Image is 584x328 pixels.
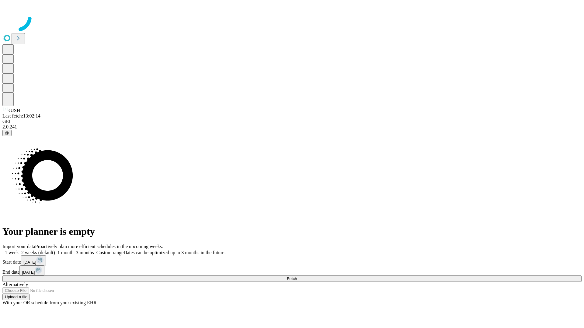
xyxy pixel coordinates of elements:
[5,131,9,135] span: @
[76,250,94,255] span: 3 months
[5,250,19,255] span: 1 week
[19,265,44,275] button: [DATE]
[21,250,55,255] span: 2 weeks (default)
[2,119,582,124] div: GEI
[96,250,123,255] span: Custom range
[2,294,30,300] button: Upload a file
[21,255,46,265] button: [DATE]
[57,250,74,255] span: 1 month
[2,226,582,237] h1: Your planner is empty
[2,300,97,305] span: With your OR schedule from your existing EHR
[2,130,12,136] button: @
[2,244,35,249] span: Import your data
[2,275,582,282] button: Fetch
[35,244,163,249] span: Proactively plan more efficient schedules in the upcoming weeks.
[23,260,36,265] span: [DATE]
[2,282,28,287] span: Alternatively
[22,270,35,275] span: [DATE]
[287,276,297,281] span: Fetch
[2,265,582,275] div: End date
[2,113,40,118] span: Last fetch: 13:02:14
[2,124,582,130] div: 2.0.241
[123,250,225,255] span: Dates can be optimized up to 3 months in the future.
[2,255,582,265] div: Start date
[9,108,20,113] span: GJSH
